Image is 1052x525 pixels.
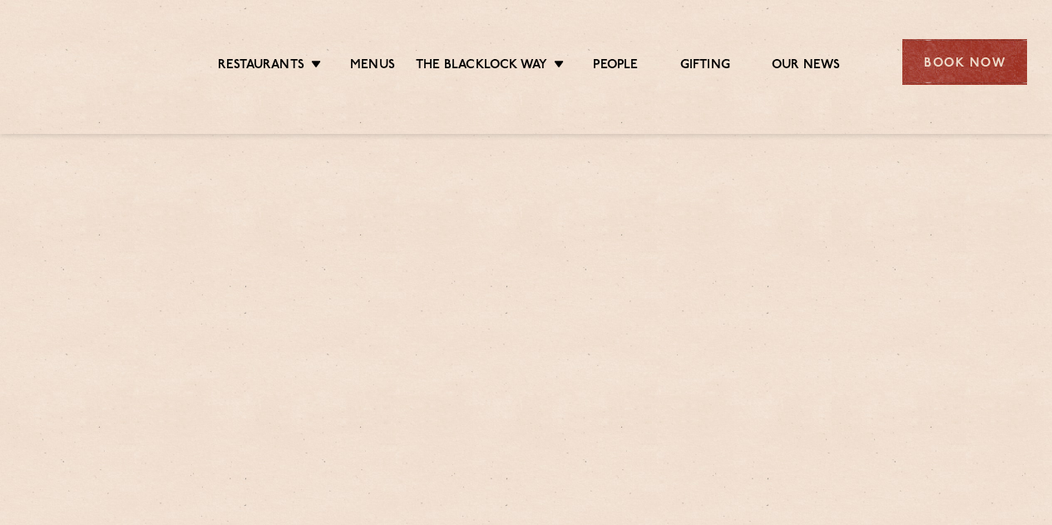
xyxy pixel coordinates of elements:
a: Menus [350,57,395,76]
img: svg%3E [25,16,164,109]
a: Restaurants [218,57,304,76]
a: Gifting [680,57,730,76]
a: Our News [772,57,841,76]
div: Book Now [902,39,1027,85]
a: People [593,57,638,76]
a: The Blacklock Way [416,57,547,76]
